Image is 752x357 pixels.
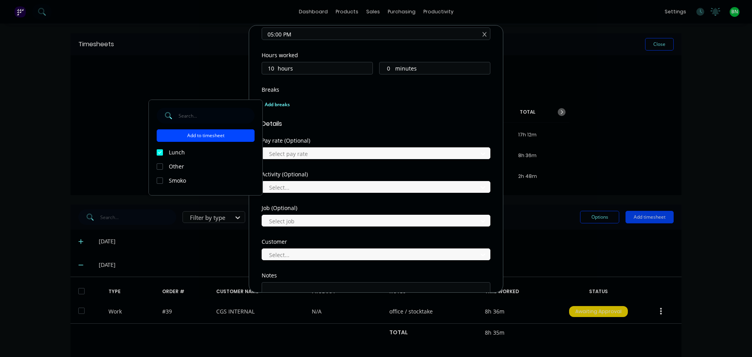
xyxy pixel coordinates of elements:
[169,162,255,170] label: Other
[262,172,490,177] div: Activity (Optional)
[179,108,255,123] input: Search...
[262,62,276,74] input: 0
[380,62,393,74] input: 0
[278,64,372,74] label: hours
[157,129,255,142] button: Add to timesheet
[262,119,490,129] span: Details
[169,176,255,185] label: Smoko
[262,87,490,92] div: Breaks
[262,205,490,211] div: Job (Optional)
[262,273,490,278] div: Notes
[262,53,490,58] div: Hours worked
[395,64,490,74] label: minutes
[169,148,255,156] label: Lunch
[265,100,487,110] div: Add breaks
[262,138,490,143] div: Pay rate (Optional)
[262,239,490,245] div: Customer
